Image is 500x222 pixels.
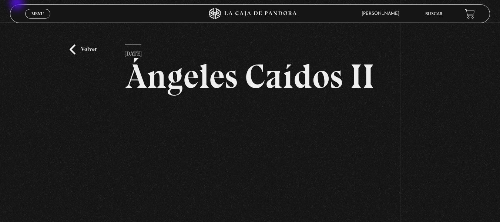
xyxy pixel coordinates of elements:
[125,59,375,93] h2: Ángeles Caídos II
[31,11,44,16] span: Menu
[465,9,475,19] a: View your shopping cart
[358,11,407,16] span: [PERSON_NAME]
[29,18,46,23] span: Cerrar
[425,12,443,16] a: Buscar
[125,44,141,59] p: [DATE]
[70,44,97,54] a: Volver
